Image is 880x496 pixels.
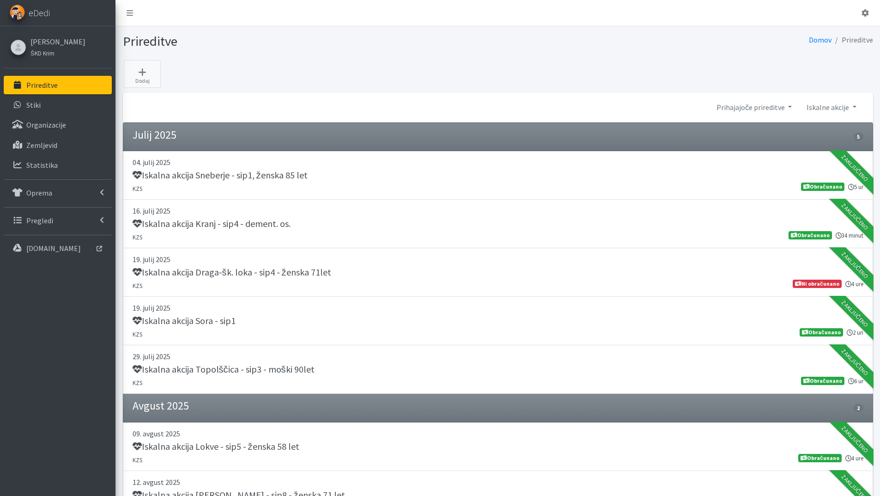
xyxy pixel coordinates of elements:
[4,136,112,154] a: Zemljevid
[26,80,58,90] p: Prireditve
[133,170,308,181] h5: Iskalna akcija Sneberje - sip1, ženska 85 let
[4,96,112,114] a: Stiki
[4,184,112,202] a: Oprema
[4,76,112,94] a: Prireditve
[133,129,176,142] h4: Julij 2025
[26,188,52,197] p: Oprema
[133,428,863,439] p: 09. avgust 2025
[30,36,85,47] a: [PERSON_NAME]
[133,315,236,326] h5: Iskalna akcija Sora - sip1
[123,297,873,345] a: 19. julij 2025 Iskalna akcija Sora - sip1 KZS 2 uri Obračunano Zaključeno
[789,231,831,239] span: Obračunano
[133,399,189,413] h4: Avgust 2025
[133,441,299,452] h5: Iskalna akcija Lokve - sip5 - ženska 58 let
[133,282,142,289] small: KZS
[4,239,112,257] a: [DOMAIN_NAME]
[26,100,41,110] p: Stiki
[809,35,831,44] a: Domov
[133,254,863,265] p: 19. julij 2025
[133,477,863,488] p: 12. avgust 2025
[4,211,112,230] a: Pregledi
[123,423,873,471] a: 09. avgust 2025 Iskalna akcija Lokve - sip5 - ženska 58 let KZS 4 ure Obračunano Zaključeno
[133,233,142,241] small: KZS
[709,98,799,116] a: Prihajajoče prireditve
[4,156,112,174] a: Statistika
[123,345,873,394] a: 29. julij 2025 Iskalna akcija Topolščica - sip3 - moški 90let KZS 6 ur Obračunano Zaključeno
[133,185,142,192] small: KZS
[124,60,161,88] a: Dodaj
[133,351,863,362] p: 29. julij 2025
[133,456,142,464] small: KZS
[26,216,53,225] p: Pregledi
[4,116,112,134] a: Organizacije
[133,205,863,216] p: 16. julij 2025
[26,244,81,253] p: [DOMAIN_NAME]
[799,98,863,116] a: Iskalne akcije
[10,5,25,20] img: eDedi
[123,33,495,49] h1: Prireditve
[30,47,85,58] a: ŠKD Krim
[793,280,841,288] span: Ni obračunano
[133,302,863,313] p: 19. julij 2025
[133,157,863,168] p: 04. julij 2025
[798,454,841,462] span: Obračunano
[123,200,873,248] a: 16. julij 2025 Iskalna akcija Kranj - sip4 - dement. os. KZS 34 minut Obračunano Zaključeno
[133,267,331,278] h5: Iskalna akcija Draga-šk. loka - sip4 - ženska 71let
[29,6,50,20] span: eDedi
[133,331,142,338] small: KZS
[26,160,58,170] p: Statistika
[30,49,55,57] small: ŠKD Krim
[801,183,844,191] span: Obračunano
[26,120,66,129] p: Organizacije
[800,328,843,337] span: Obračunano
[123,248,873,297] a: 19. julij 2025 Iskalna akcija Draga-šk. loka - sip4 - ženska 71let KZS 4 ure Ni obračunano Zaklju...
[123,151,873,200] a: 04. julij 2025 Iskalna akcija Sneberje - sip1, ženska 85 let KZS 5 ur Obračunano Zaključeno
[854,404,863,412] span: 2
[133,218,291,229] h5: Iskalna akcija Kranj - sip4 - dement. os.
[26,141,57,150] p: Zemljevid
[854,133,863,141] span: 5
[133,364,315,375] h5: Iskalna akcija Topolščica - sip3 - moški 90let
[831,33,873,47] li: Prireditve
[133,379,142,386] small: KZS
[801,377,844,385] span: Obračunano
